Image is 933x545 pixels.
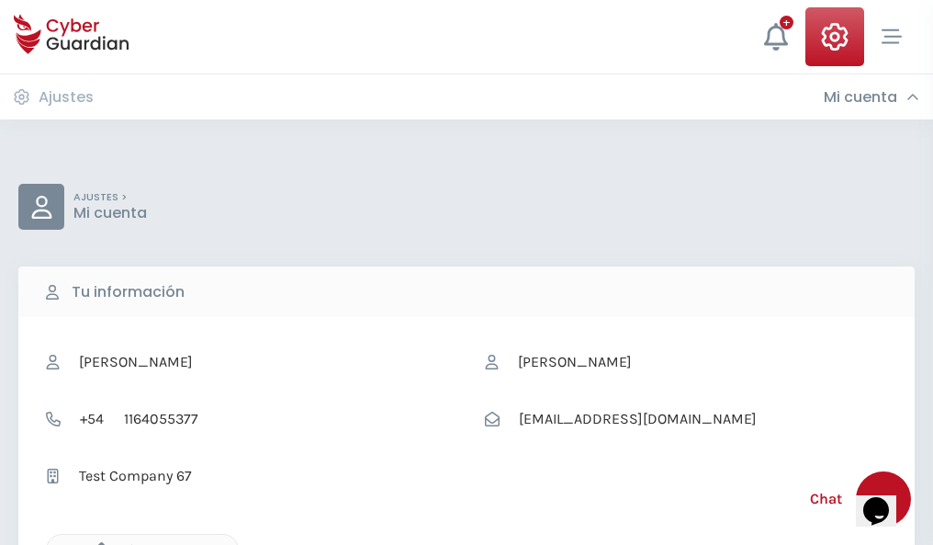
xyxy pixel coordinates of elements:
[780,16,793,29] div: +
[810,488,842,510] span: Chat
[72,281,185,303] b: Tu información
[39,88,94,107] h3: Ajustes
[856,471,915,527] iframe: chat widget
[70,402,114,437] span: +54
[824,88,897,107] h3: Mi cuenta
[73,191,147,204] p: AJUSTES >
[824,88,919,107] div: Mi cuenta
[114,402,448,437] input: Teléfono
[73,204,147,222] p: Mi cuenta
